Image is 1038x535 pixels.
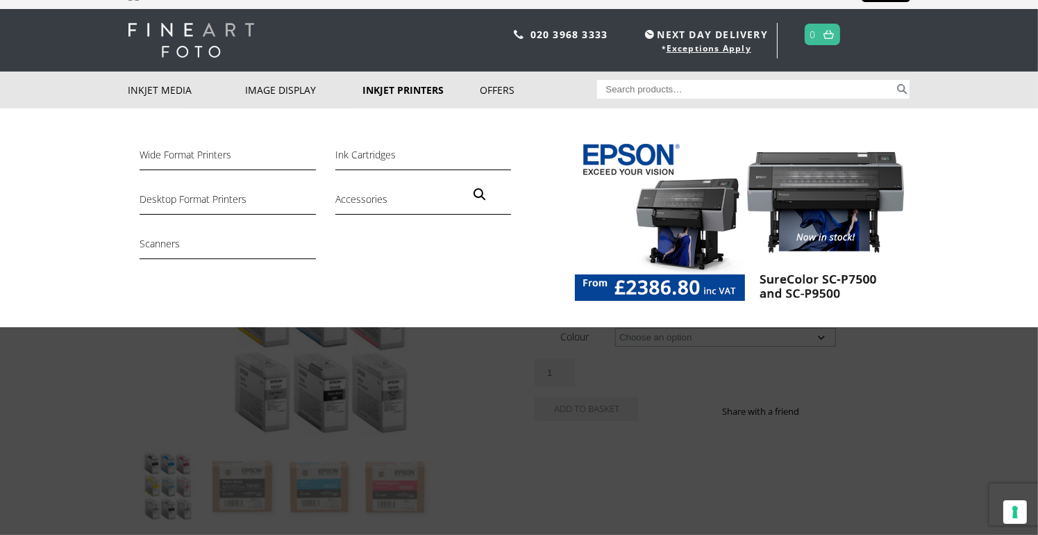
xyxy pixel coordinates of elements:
a: Image Display [245,72,362,108]
button: Your consent preferences for tracking technologies [1003,500,1027,524]
img: phone.svg [514,30,524,39]
span: NEXT DAY DELIVERY [642,26,768,42]
a: Exceptions Apply [667,42,751,54]
img: basket.svg [823,30,834,39]
a: Wide Format Printers [140,147,315,170]
button: Search [894,80,910,99]
img: time.svg [645,30,654,39]
a: 020 3968 3333 [530,28,608,41]
a: Scanners [140,236,315,259]
a: Ink Cartridges [335,147,511,170]
a: Offers [480,72,597,108]
a: Desktop Format Printers [140,191,315,215]
a: Inkjet Printers [362,72,480,108]
a: 0 [810,24,816,44]
a: Accessories [335,191,511,215]
img: New-website_drop-down-menu_image-Printers-Epson-SC-P7500_9500.jpg [575,136,910,310]
a: View full-screen image gallery [467,182,492,207]
img: logo-white.svg [128,23,254,58]
input: Search products… [597,80,894,99]
a: Inkjet Media [128,72,246,108]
